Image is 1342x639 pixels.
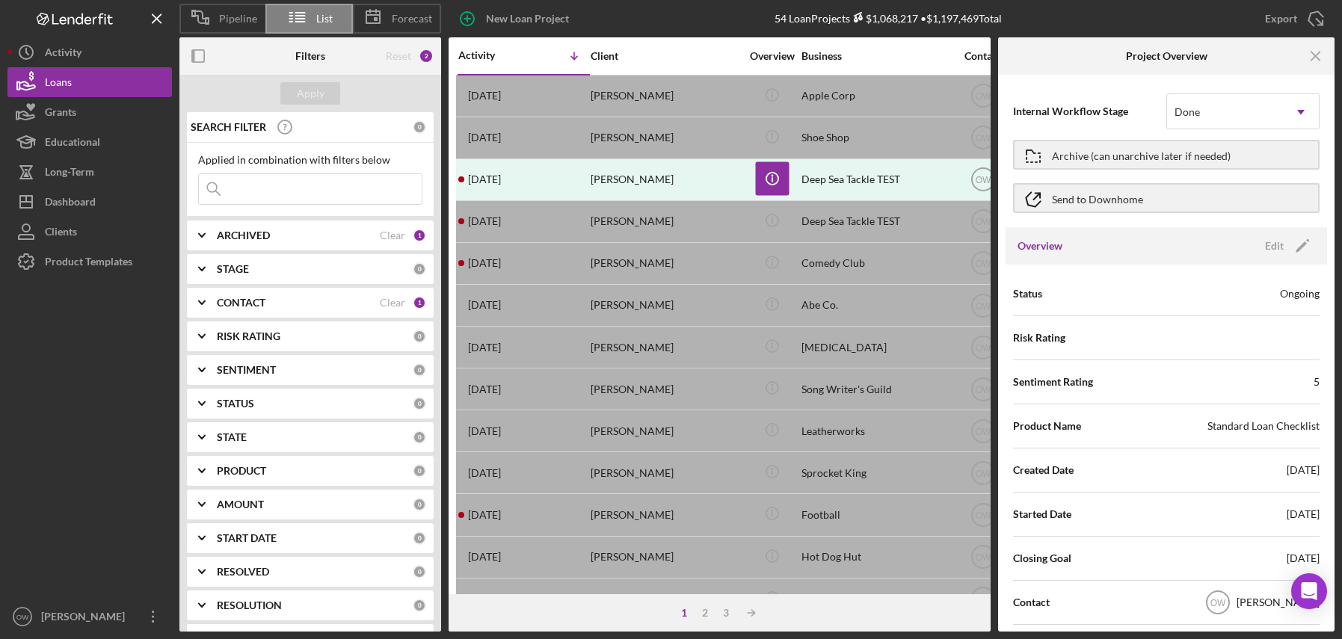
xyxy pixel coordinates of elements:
[975,468,991,478] text: OW
[413,296,426,309] div: 1
[975,426,991,436] text: OW
[7,187,172,217] a: Dashboard
[975,342,991,353] text: OW
[1013,183,1320,213] button: Send to Downhome
[1210,598,1226,608] text: OW
[1013,419,1081,433] span: Product Name
[975,259,991,269] text: OW
[486,4,569,34] div: New Loan Project
[1018,238,1062,253] h3: Overview
[386,50,411,62] div: Reset
[591,579,740,619] div: New Zoo
[217,465,266,477] b: PRODUCT
[7,247,172,277] button: Product Templates
[695,607,715,619] div: 2
[1013,463,1074,478] span: Created Date
[591,285,740,325] div: [PERSON_NAME]
[413,363,426,377] div: 0
[1256,235,1315,257] button: Edit
[413,531,426,545] div: 0
[1280,286,1320,301] div: Ongoing
[45,247,132,280] div: Product Templates
[413,120,426,134] div: 0
[468,257,501,269] time: 2024-11-18 20:45
[1013,104,1166,119] span: Internal Workflow Stage
[468,425,501,437] time: 2023-10-20 21:47
[7,67,172,97] button: Loans
[715,607,736,619] div: 3
[468,509,501,521] time: 2023-10-20 18:13
[7,37,172,67] a: Activity
[591,369,740,409] div: [PERSON_NAME]
[198,154,422,166] div: Applied in combination with filters below
[801,202,951,241] div: Deep Sea Tackle TEST
[801,76,951,116] div: Apple Corp
[7,157,172,187] button: Long-Term
[449,4,584,34] button: New Loan Project
[219,13,257,25] span: Pipeline
[295,50,325,62] b: Filters
[1013,286,1042,301] span: Status
[380,229,405,241] div: Clear
[45,67,72,101] div: Loans
[217,431,247,443] b: STATE
[458,49,524,61] div: Activity
[217,364,276,376] b: SENTIMENT
[801,327,951,367] div: [MEDICAL_DATA]
[1291,573,1327,609] div: Open Intercom Messenger
[413,565,426,578] div: 0
[591,202,740,241] div: [PERSON_NAME]
[1237,595,1320,610] div: [PERSON_NAME]
[1013,595,1050,610] span: Contact
[1287,463,1320,478] div: [DATE]
[468,593,501,605] time: 2023-08-25 20:40
[217,263,249,275] b: STAGE
[468,383,501,395] time: 2023-12-19 19:08
[975,133,991,143] text: OW
[1013,330,1065,345] span: Risk Rating
[413,229,426,242] div: 1
[468,215,501,227] time: 2025-02-06 23:07
[45,127,100,161] div: Educational
[801,453,951,493] div: Sprocket King
[1175,106,1200,118] div: Done
[7,97,172,127] button: Grants
[801,369,951,409] div: Song Writer's Guild
[591,453,740,493] div: [PERSON_NAME]
[45,157,94,191] div: Long-Term
[413,464,426,478] div: 0
[217,566,269,578] b: RESOLVED
[591,76,740,116] div: [PERSON_NAME]
[468,467,501,479] time: 2023-10-20 18:23
[380,297,405,309] div: Clear
[775,12,1002,25] div: 54 Loan Projects • $1,197,469 Total
[297,82,324,105] div: Apply
[1207,419,1320,433] div: Standard Loan Checklist
[16,613,29,621] text: OW
[413,599,426,612] div: 0
[7,217,172,247] button: Clients
[468,173,501,185] time: 2025-02-07 21:28
[1013,507,1071,522] span: Started Date
[801,244,951,283] div: Comedy Club
[975,300,991,311] text: OW
[45,97,76,131] div: Grants
[468,299,501,311] time: 2024-09-11 21:09
[591,160,740,200] div: [PERSON_NAME]
[975,384,991,395] text: OW
[217,398,254,410] b: STATUS
[1013,551,1071,566] span: Closing Goal
[217,532,277,544] b: START DATE
[975,217,991,227] text: OW
[191,121,266,133] b: SEARCH FILTER
[7,127,172,157] a: Educational
[1265,4,1297,34] div: Export
[413,430,426,444] div: 0
[45,217,77,250] div: Clients
[975,91,991,102] text: OW
[955,50,1011,62] div: Contact
[217,498,264,510] b: AMOUNT
[975,510,991,521] text: OW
